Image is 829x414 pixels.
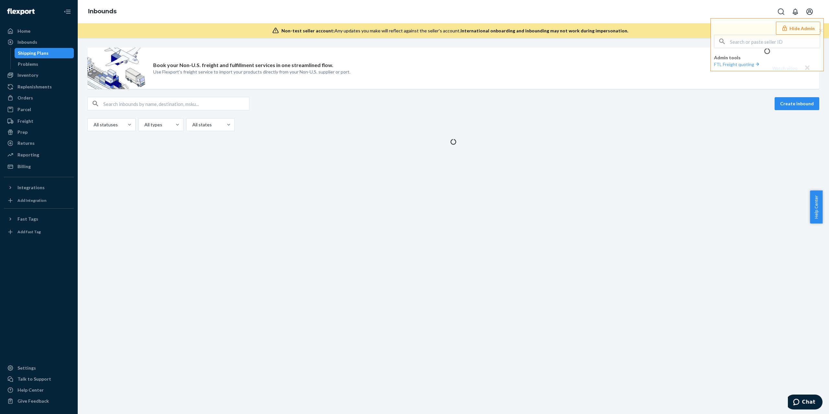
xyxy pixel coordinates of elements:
[775,5,788,18] button: Open Search Box
[4,138,74,148] a: Returns
[4,37,74,47] a: Inbounds
[153,69,350,75] p: Use Flexport’s freight service to import your products directly from your Non-U.S. supplier or port.
[17,365,36,371] div: Settings
[776,22,820,35] button: Hide Admin
[103,97,249,110] input: Search inbounds by name, destination, msku...
[17,95,33,101] div: Orders
[730,35,820,48] input: Search or paste seller ID
[789,5,802,18] button: Open notifications
[17,140,35,146] div: Returns
[18,50,49,56] div: Shipping Plans
[4,396,74,406] button: Give Feedback
[153,62,333,69] p: Book your Non-U.S. freight and fulfillment services in one streamlined flow.
[460,28,628,33] span: International onboarding and inbounding may not work during impersonation.
[4,104,74,115] a: Parcel
[4,227,74,237] a: Add Fast Tag
[4,26,74,36] a: Home
[17,72,38,78] div: Inventory
[17,152,39,158] div: Reporting
[281,28,335,33] span: Non-test seller account:
[4,214,74,224] button: Fast Tags
[17,39,37,45] div: Inbounds
[4,385,74,395] a: Help Center
[4,182,74,193] button: Integrations
[788,395,823,411] iframe: Opens a widget where you can chat to one of our agents
[17,198,46,203] div: Add Integration
[803,5,816,18] button: Open account menu
[15,48,74,58] a: Shipping Plans
[15,59,74,69] a: Problems
[17,229,41,235] div: Add Fast Tag
[17,118,33,124] div: Freight
[775,97,819,110] button: Create inbound
[61,5,74,18] button: Close Navigation
[18,61,38,67] div: Problems
[4,161,74,172] a: Billing
[17,184,45,191] div: Integrations
[4,195,74,206] a: Add Integration
[17,376,51,382] div: Talk to Support
[4,93,74,103] a: Orders
[17,216,38,222] div: Fast Tags
[4,70,74,80] a: Inventory
[93,121,94,128] input: All statuses
[17,398,49,404] div: Give Feedback
[714,54,820,61] p: Admin tools
[17,387,44,393] div: Help Center
[17,163,31,170] div: Billing
[17,106,31,113] div: Parcel
[88,8,117,15] a: Inbounds
[7,8,35,15] img: Flexport logo
[83,2,122,21] ol: breadcrumbs
[4,127,74,137] a: Prep
[281,28,628,34] div: Any updates you make will reflect against the seller's account.
[4,374,74,384] button: Talk to Support
[4,82,74,92] a: Replenishments
[4,363,74,373] a: Settings
[17,129,28,135] div: Prep
[4,116,74,126] a: Freight
[17,84,52,90] div: Replenishments
[4,150,74,160] a: Reporting
[17,28,30,34] div: Home
[810,190,823,224] button: Help Center
[714,62,761,67] a: FTL Freight quoting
